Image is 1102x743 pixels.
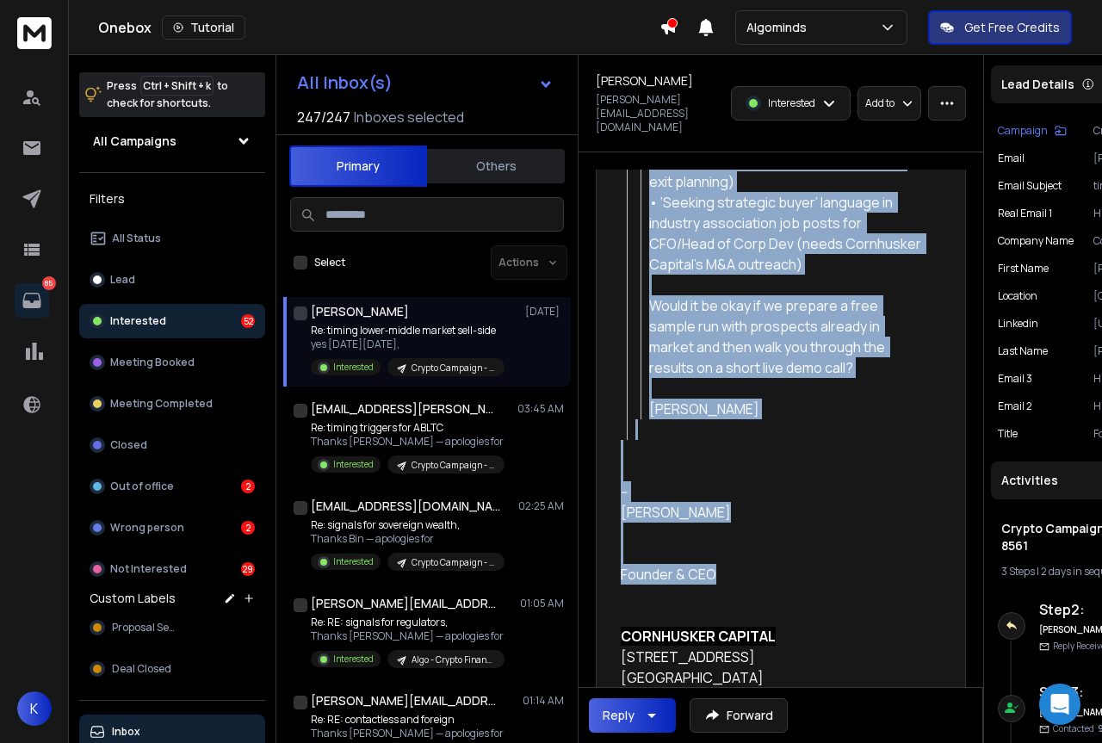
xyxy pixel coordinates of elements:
[1001,564,1035,579] span: 3 Steps
[17,691,52,726] button: K
[311,498,500,515] h1: [EMAIL_ADDRESS][DOMAIN_NAME]
[79,263,265,297] button: Lead
[589,698,676,733] button: Reply
[333,555,374,568] p: Interested
[621,647,927,667] p: [STREET_ADDRESS]
[112,232,161,245] p: All Status
[998,262,1049,276] p: First Name
[412,653,494,666] p: Algo - Crypto Financial Services 2 ([DATE]-3000)
[865,96,895,110] p: Add to
[79,221,265,256] button: All Status
[998,152,1025,165] p: Email
[427,147,565,185] button: Others
[621,564,927,585] p: Founder & CEO
[603,707,635,724] div: Reply
[79,387,265,421] button: Meeting Completed
[79,187,265,211] h3: Filters
[517,402,564,416] p: 03:45 AM
[311,713,505,727] p: Re: RE: contactless and foreign
[241,521,255,535] div: 2
[311,727,505,740] p: Thanks [PERSON_NAME] — apologies for
[998,344,1048,358] p: Last Name
[690,698,788,733] button: Forward
[79,428,265,462] button: Closed
[998,179,1062,193] p: Email Subject
[621,627,776,646] font: CORNHUSKER CAPITAL
[283,65,567,100] button: All Inbox(s)
[311,595,500,612] h1: [PERSON_NAME][EMAIL_ADDRESS][PERSON_NAME][DOMAIN_NAME]
[110,397,213,411] p: Meeting Completed
[79,345,265,380] button: Meeting Booked
[79,652,265,686] button: Deal Closed
[289,146,427,187] button: Primary
[79,469,265,504] button: Out of office2
[110,438,147,452] p: Closed
[746,19,814,36] p: Algominds
[140,76,214,96] span: Ctrl + Shift + k
[596,93,721,134] p: [PERSON_NAME][EMAIL_ADDRESS][DOMAIN_NAME]
[110,356,195,369] p: Meeting Booked
[998,124,1048,138] p: Campaign
[928,10,1072,45] button: Get Free Credits
[311,303,409,320] h1: [PERSON_NAME]
[333,361,374,374] p: Interested
[311,421,505,435] p: Re: timing triggers for ABLTC
[998,427,1018,441] p: title
[314,256,345,269] label: Select
[311,532,505,546] p: Thanks Bin — apologies for
[110,314,166,328] p: Interested
[621,482,628,501] span: --
[1001,76,1074,93] p: Lead Details
[110,521,184,535] p: Wrong person
[998,234,1074,248] p: Company Name
[998,317,1038,331] p: linkedin
[241,562,255,576] div: 29
[79,304,265,338] button: Interested52
[241,480,255,493] div: 2
[241,314,255,328] div: 52
[311,692,500,709] h1: [PERSON_NAME][EMAIL_ADDRESS][DOMAIN_NAME]
[311,435,505,449] p: Thanks [PERSON_NAME] — apologies for
[621,502,927,523] p: [PERSON_NAME]
[412,362,494,375] p: Crypto Campaign - Row 3001 - 8561
[162,15,245,40] button: Tutorial
[112,725,140,739] p: Inbox
[412,556,494,569] p: Crypto Campaign - Row 3001 - 8561
[520,597,564,610] p: 01:05 AM
[768,96,815,110] p: Interested
[110,273,135,287] p: Lead
[311,324,505,337] p: Re: timing lower‑middle market sell-side
[998,372,1032,386] p: Email 3
[518,499,564,513] p: 02:25 AM
[311,518,505,532] p: Re: signals for sovereign wealth,
[998,289,1037,303] p: location
[998,124,1067,138] button: Campaign
[311,629,505,643] p: Thanks [PERSON_NAME] — apologies for
[98,15,659,40] div: Onebox
[621,667,927,688] p: [GEOGRAPHIC_DATA]
[311,400,500,418] h1: [EMAIL_ADDRESS][PERSON_NAME][DOMAIN_NAME]
[523,694,564,708] p: 01:14 AM
[93,133,176,150] h1: All Campaigns
[79,610,265,645] button: Proposal Sent
[412,459,494,472] p: Crypto Campaign - Row 3001 - 8561
[110,480,174,493] p: Out of office
[79,552,265,586] button: Not Interested29
[998,207,1052,220] p: Real Email 1
[79,124,265,158] button: All Campaigns
[964,19,1060,36] p: Get Free Credits
[112,662,171,676] span: Deal Closed
[42,276,56,290] p: 85
[333,653,374,666] p: Interested
[15,283,49,318] a: 85
[1039,684,1080,725] div: Open Intercom Messenger
[107,77,228,112] p: Press to check for shortcuts.
[90,590,176,607] h3: Custom Labels
[311,337,505,351] p: yes [DATE][DATE],
[525,305,564,319] p: [DATE]
[112,621,180,635] span: Proposal Sent
[110,562,187,576] p: Not Interested
[297,74,393,91] h1: All Inbox(s)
